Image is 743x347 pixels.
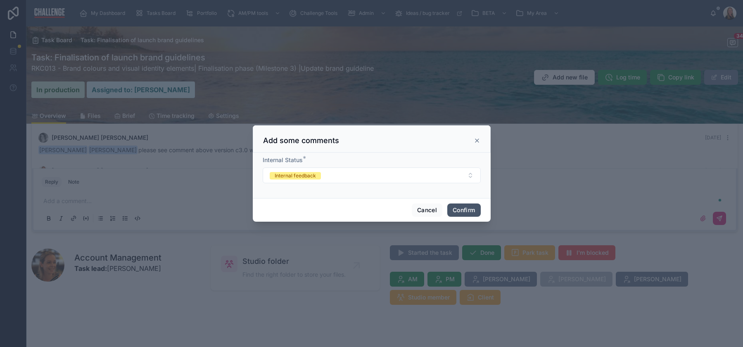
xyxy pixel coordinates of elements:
h3: Add some comments [263,136,339,146]
button: Select Button [263,168,481,183]
div: Internal feedback [275,172,316,179]
button: Confirm [447,203,480,217]
span: Internal Status [263,156,303,163]
button: Cancel [412,203,442,217]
